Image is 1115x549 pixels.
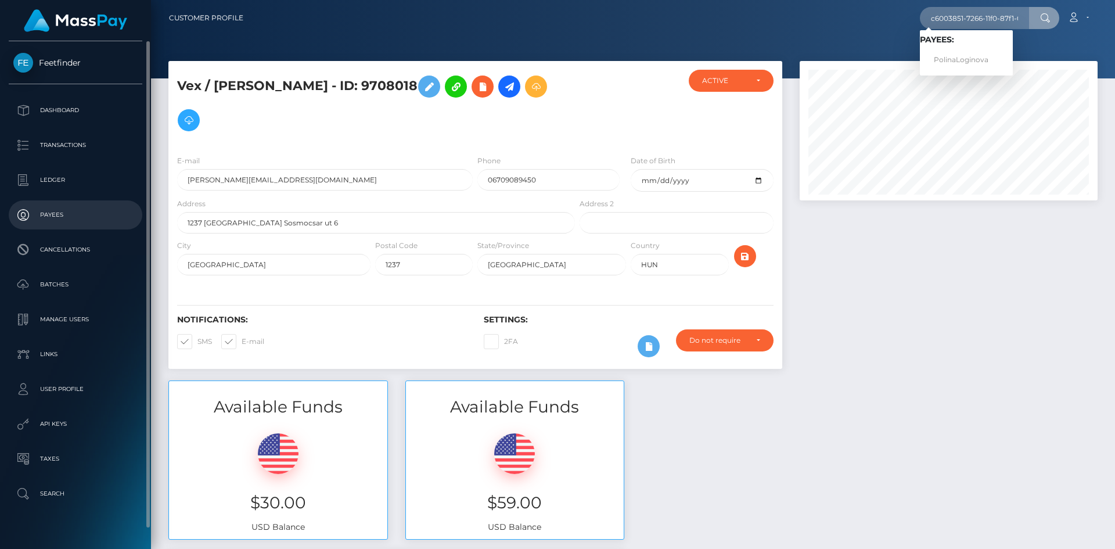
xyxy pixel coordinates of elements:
label: Country [631,241,660,251]
label: State/Province [477,241,529,251]
a: Customer Profile [169,6,243,30]
h3: $59.00 [415,491,616,514]
label: Phone [477,156,501,166]
label: SMS [177,334,212,349]
span: Feetfinder [9,58,142,68]
label: Date of Birth [631,156,675,166]
h6: Notifications: [177,315,466,325]
a: Taxes [9,444,142,473]
p: Search [13,485,138,503]
p: API Keys [13,415,138,433]
p: Batches [13,276,138,293]
p: Dashboard [13,102,138,119]
p: Manage Users [13,311,138,328]
a: Ledger [9,166,142,195]
p: Cancellations [13,241,138,259]
p: Ledger [13,171,138,189]
div: Do not require [689,336,747,345]
img: Feetfinder [13,53,33,73]
h6: Settings: [484,315,773,325]
a: Cancellations [9,235,142,264]
h6: Payees: [920,35,1013,45]
img: USD.png [494,433,535,474]
p: Transactions [13,137,138,154]
a: Batches [9,270,142,299]
h5: Vex / [PERSON_NAME] - ID: 9708018 [177,70,569,137]
img: USD.png [258,433,298,474]
a: Manage Users [9,305,142,334]
a: Transactions [9,131,142,160]
h3: $30.00 [178,491,379,514]
label: 2FA [484,334,518,349]
input: Search... [920,7,1029,29]
div: ACTIVE [702,76,747,85]
div: USD Balance [406,419,624,539]
p: User Profile [13,381,138,398]
p: Links [13,346,138,363]
div: USD Balance [169,419,387,539]
a: User Profile [9,375,142,404]
img: MassPay Logo [24,9,127,32]
label: Address 2 [580,199,614,209]
button: Do not require [676,329,774,351]
label: Address [177,199,206,209]
a: Payees [9,200,142,229]
h3: Available Funds [169,396,387,418]
a: Links [9,340,142,369]
label: Postal Code [375,241,418,251]
a: Search [9,479,142,508]
a: Initiate Payout [498,76,520,98]
p: Taxes [13,450,138,468]
a: API Keys [9,410,142,439]
label: E-mail [221,334,264,349]
button: ACTIVE [689,70,774,92]
label: City [177,241,191,251]
label: E-mail [177,156,200,166]
h3: Available Funds [406,396,624,418]
p: Payees [13,206,138,224]
a: PolinaLoginova [920,49,1013,71]
a: Dashboard [9,96,142,125]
